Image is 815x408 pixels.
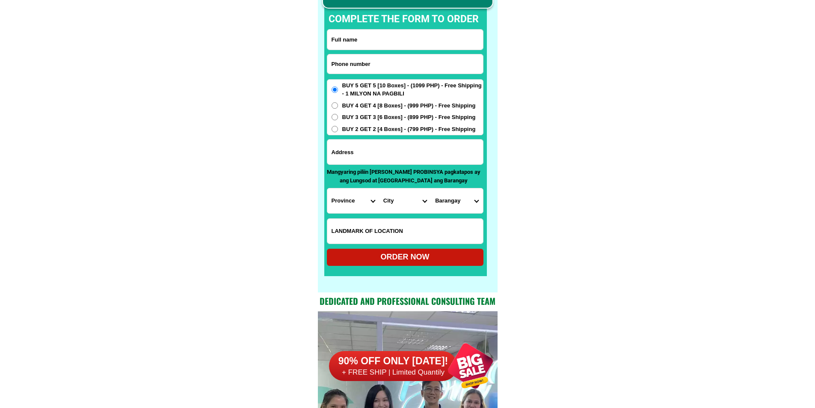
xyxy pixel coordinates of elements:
input: BUY 5 GET 5 [10 Boxes] - (1099 PHP) - Free Shipping - 1 MILYON NA PAGBILI [332,86,338,93]
span: BUY 5 GET 5 [10 Boxes] - (1099 PHP) - Free Shipping - 1 MILYON NA PAGBILI [342,81,483,98]
span: BUY 2 GET 2 [4 Boxes] - (799 PHP) - Free Shipping [342,125,476,134]
select: Select commune [431,188,483,213]
select: Select province [327,188,379,213]
input: Input phone_number [327,54,483,74]
div: ORDER NOW [327,251,483,263]
p: Mangyaring piliin [PERSON_NAME] PROBINSYA pagkatapos ay ang Lungsod at [GEOGRAPHIC_DATA] ang Bara... [327,168,481,185]
h6: 90% OFF ONLY [DATE]! [329,355,457,368]
input: BUY 2 GET 2 [4 Boxes] - (799 PHP) - Free Shipping [332,126,338,132]
span: BUY 3 GET 3 [6 Boxes] - (899 PHP) - Free Shipping [342,113,476,122]
p: complete the form to order [320,12,487,27]
input: Input address [327,140,483,164]
span: BUY 4 GET 4 [8 Boxes] - (999 PHP) - Free Shipping [342,101,476,110]
select: Select district [379,188,431,213]
h2: Dedicated and professional consulting team [318,295,498,307]
h6: + FREE SHIP | Limited Quantily [329,368,457,377]
input: Input full_name [327,30,483,50]
input: BUY 3 GET 3 [6 Boxes] - (899 PHP) - Free Shipping [332,114,338,120]
input: BUY 4 GET 4 [8 Boxes] - (999 PHP) - Free Shipping [332,102,338,109]
input: Input LANDMARKOFLOCATION [327,219,483,244]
